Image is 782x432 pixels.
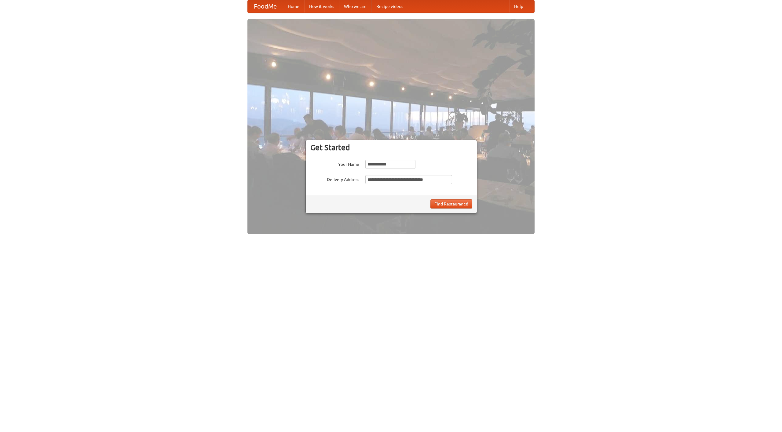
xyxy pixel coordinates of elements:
a: Who we are [339,0,371,13]
a: FoodMe [248,0,283,13]
a: Home [283,0,304,13]
label: Delivery Address [310,175,359,183]
h3: Get Started [310,143,472,152]
button: Find Restaurants! [430,199,472,209]
label: Your Name [310,160,359,167]
a: How it works [304,0,339,13]
a: Help [509,0,528,13]
a: Recipe videos [371,0,408,13]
